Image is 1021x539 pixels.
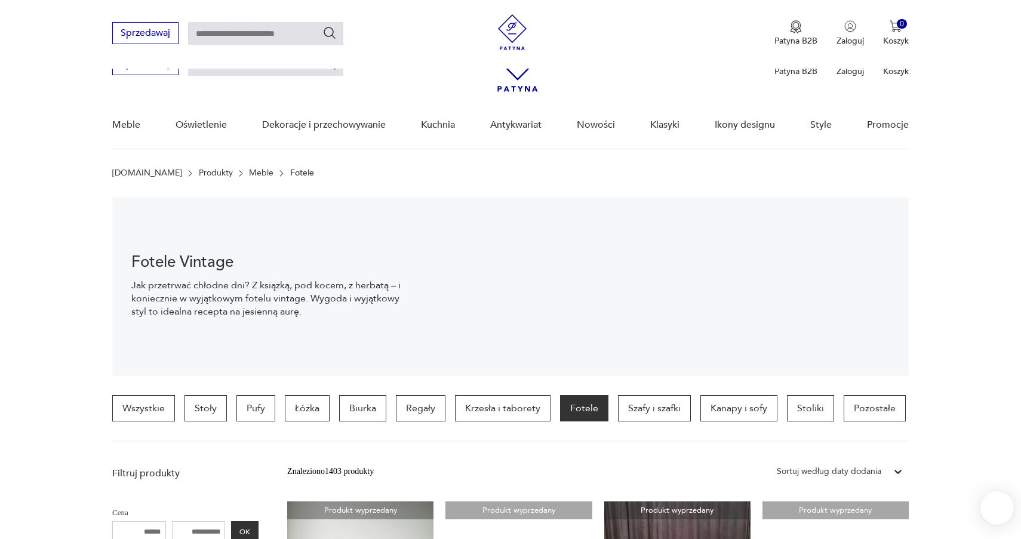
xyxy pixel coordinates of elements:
a: Meble [112,102,140,148]
a: Pozostałe [844,395,906,421]
div: Sortuj według daty dodania [777,465,881,478]
a: Kuchnia [421,102,455,148]
button: Zaloguj [837,20,864,47]
p: Zaloguj [837,66,864,77]
button: Sprzedawaj [112,22,179,44]
a: Ikony designu [715,102,775,148]
a: Ikona medaluPatyna B2B [774,20,817,47]
a: Krzesła i taborety [455,395,551,421]
a: Produkty [199,168,233,178]
div: Znaleziono 1403 produkty [287,465,374,478]
a: Biurka [339,395,386,421]
a: Sprzedawaj [112,61,179,69]
p: Koszyk [883,66,909,77]
p: Patyna B2B [774,35,817,47]
a: Style [810,102,832,148]
p: Fotele [290,168,314,178]
a: Łóżka [285,395,330,421]
img: Ikonka użytkownika [844,20,856,32]
a: Wszystkie [112,395,175,421]
a: Stoliki [787,395,834,421]
p: Patyna B2B [774,66,817,77]
p: Koszyk [883,35,909,47]
a: Antykwariat [490,102,542,148]
a: Oświetlenie [176,102,227,148]
a: Pufy [236,395,275,421]
a: Nowości [577,102,615,148]
a: [DOMAIN_NAME] [112,168,182,178]
div: 0 [897,19,907,29]
img: Patyna - sklep z meblami i dekoracjami vintage [494,14,530,50]
iframe: Smartsupp widget button [980,491,1014,525]
button: 0Koszyk [883,20,909,47]
a: Szafy i szafki [618,395,691,421]
button: Szukaj [322,26,337,40]
p: Zaloguj [837,35,864,47]
a: Klasyki [650,102,679,148]
img: 9275102764de9360b0b1aa4293741aa9.jpg [431,197,909,376]
img: Ikona medalu [790,20,802,33]
h1: Fotele Vintage [131,255,412,269]
a: Sprzedawaj [112,30,179,38]
img: Ikona koszyka [890,20,902,32]
a: Kanapy i sofy [700,395,777,421]
a: Meble [249,168,273,178]
p: Jak przetrwać chłodne dni? Z książką, pod kocem, z herbatą – i koniecznie w wyjątkowym fotelu vin... [131,279,412,318]
a: Regały [396,395,445,421]
a: Promocje [867,102,909,148]
p: Filtruj produkty [112,467,259,480]
p: Cena [112,506,259,519]
button: Patyna B2B [774,20,817,47]
a: Dekoracje i przechowywanie [262,102,386,148]
a: Fotele [560,395,608,421]
a: Stoły [184,395,227,421]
